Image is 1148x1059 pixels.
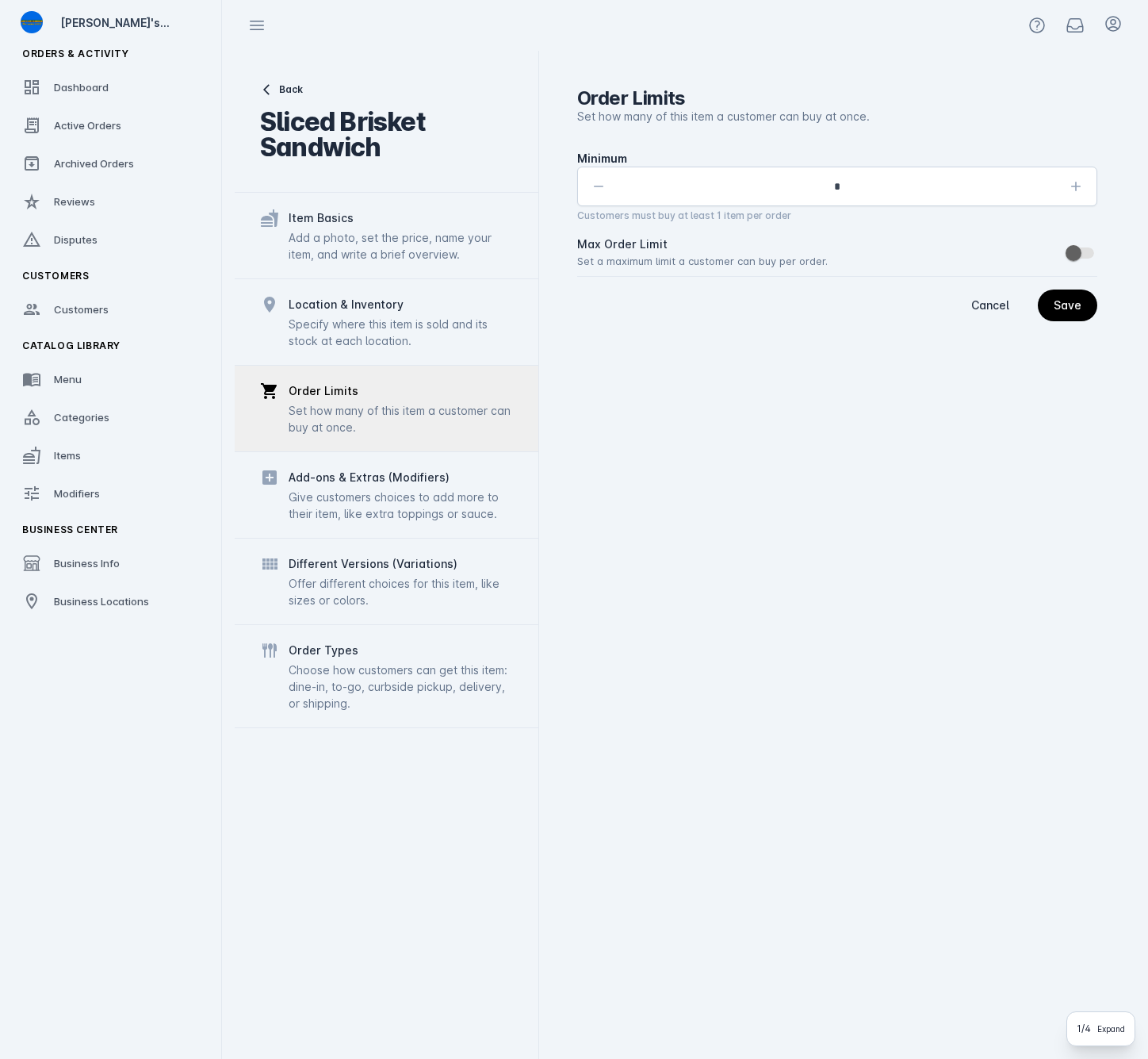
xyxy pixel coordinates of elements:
[289,468,450,487] div: Add-ons & Extras (Modifiers)
[289,382,358,401] div: Order Limits
[1097,1023,1125,1035] button: Expand
[1054,300,1081,311] div: Save
[54,303,109,316] span: Customers
[260,82,519,97] button: Back
[10,362,212,397] a: Menu
[1038,290,1097,321] button: continue
[54,449,81,462] span: Items
[22,48,128,59] span: Orders & Activity
[577,206,791,222] mat-hint: Customers must buy at least 1 item per order
[577,235,1053,254] div: Max Order Limit
[971,300,1009,311] span: Cancel
[54,119,121,132] span: Active Orders
[577,150,627,167] mat-label: Minimum
[54,157,134,170] span: Archived Orders
[54,595,149,608] span: Business Locations
[289,209,354,228] div: Item Basics
[289,575,513,608] div: Offer different choices for this item, like sizes or colors.
[577,108,870,125] div: Set how many of this item a customer can buy at once.
[577,254,1053,270] div: Set a maximum limit a customer can buy per order.
[955,290,1025,321] button: Cancel
[60,14,206,31] div: [PERSON_NAME]'s Smokehouse
[54,411,109,424] span: Categories
[10,476,212,511] a: Modifiers
[10,438,212,473] a: Items
[289,295,404,314] div: Location & Inventory
[54,487,100,500] span: Modifiers
[10,146,212,181] a: Archived Orders
[10,584,212,619] a: Business Locations
[22,340,121,351] span: Catalog Library
[10,546,212,581] a: Business Info
[279,82,303,97] span: Back
[54,557,120,570] span: Business Info
[54,81,109,94] span: Dashboard
[22,270,89,282] span: Customers
[289,229,513,263] div: Add a photo, set the price, name your item, and write a brief overview.
[10,222,212,257] a: Disputes
[1077,1022,1091,1036] span: 1/4
[10,108,212,143] a: Active Orders
[577,89,870,108] div: Order Limits
[289,662,513,712] div: Choose how customers can get this item: dine-in, to-go, curbside pickup, delivery, or shipping.
[54,233,98,246] span: Disputes
[260,109,519,160] div: Sliced Brisket Sandwich
[10,292,212,327] a: Customers
[289,316,513,349] div: Specify where this item is sold and its stock at each location.
[54,373,82,386] span: Menu
[289,402,513,435] div: Set how many of this item a customer can buy at once.
[289,489,513,522] div: Give customers choices to add more to their item, like extra toppings or sauce.
[10,400,212,435] a: Categories
[10,184,212,219] a: Reviews
[10,70,212,105] a: Dashboard
[22,524,118,535] span: Business Center
[54,195,95,208] span: Reviews
[289,641,358,660] div: Order Types
[289,554,457,574] div: Different Versions (Variations)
